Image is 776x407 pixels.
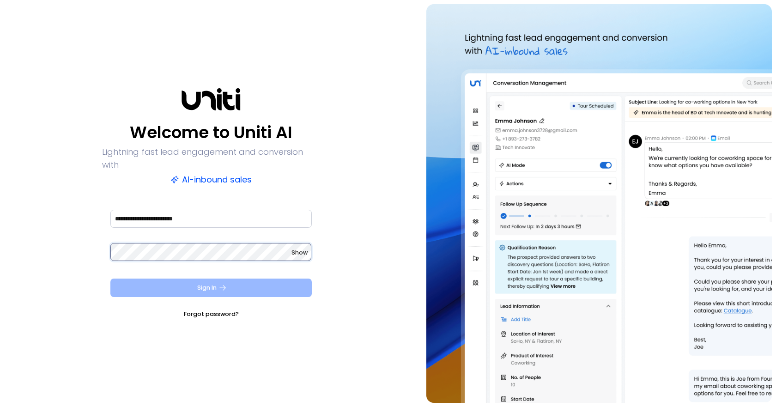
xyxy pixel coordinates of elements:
[170,173,252,186] p: AI-inbound sales
[184,310,239,319] a: Forgot password?
[291,248,308,257] button: Show
[102,146,320,171] p: Lightning fast lead engagement and conversion with
[110,279,312,297] button: Sign In
[426,4,772,403] img: auth-hero.png
[130,121,292,144] p: Welcome to Uniti AI
[291,249,308,256] span: Show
